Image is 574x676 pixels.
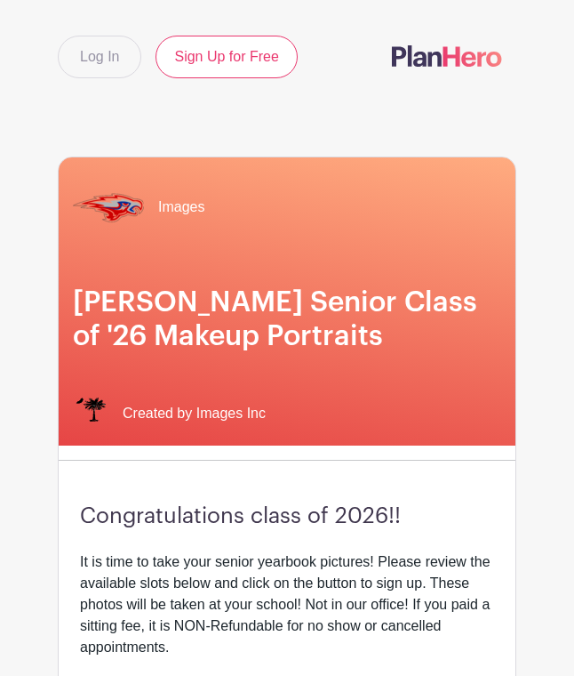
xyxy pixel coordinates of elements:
[123,403,266,424] span: Created by Images Inc
[73,172,144,243] img: hammond%20transp.%20(1).png
[58,36,141,78] a: Log In
[73,286,501,353] h1: [PERSON_NAME] Senior Class of '26 Makeup Portraits
[73,396,108,431] img: IMAGES%20logo%20transparenT%20PNG%20s.png
[392,45,502,67] img: logo-507f7623f17ff9eddc593b1ce0a138ce2505c220e1c5a4e2b4648c50719b7d32.svg
[158,197,204,218] span: Images
[80,503,494,530] h3: Congratulations class of 2026!!
[155,36,297,78] a: Sign Up for Free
